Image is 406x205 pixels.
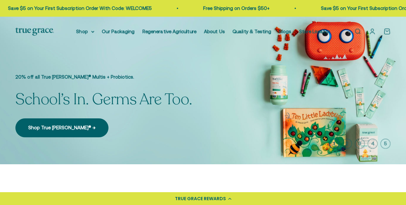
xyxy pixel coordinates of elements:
a: Quality & Testing [233,29,272,34]
split-lines: School’s In. Germs Are Too. [15,89,192,110]
a: Free Shipping on Orders $50+ [201,5,267,11]
button: 3 [355,139,365,149]
button: 5 [380,139,391,149]
button: 2 [342,139,352,149]
button: 1 [329,139,339,149]
p: Save $5 on Your First Subscription Order With Code: WELCOME5 [6,4,150,12]
button: 4 [367,139,378,149]
summary: Shop [76,28,94,35]
a: Blogs [279,29,291,34]
a: Store Locator [299,29,330,34]
a: Regenerative Agriculture [143,29,196,34]
a: Shop True [PERSON_NAME]® → [15,118,108,137]
p: 20% off all True [PERSON_NAME]® Multis + Probiotics. [15,73,192,81]
div: TRUE GRACE REWARDS [175,195,226,202]
a: About Us [204,29,225,34]
a: Our Packaging [102,29,135,34]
